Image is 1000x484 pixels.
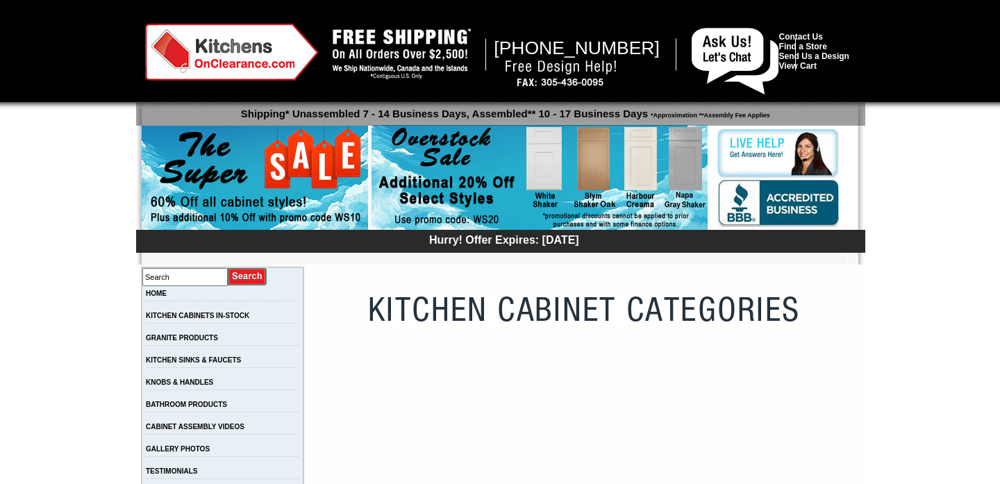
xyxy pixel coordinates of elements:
a: BATHROOM PRODUCTS [146,401,227,408]
img: Kitchens on Clearance Logo [145,24,319,81]
span: *Approximation **Assembly Fee Applies [648,108,770,119]
a: View Cart [779,61,817,71]
a: Contact Us [779,32,823,42]
a: Find a Store [779,42,827,51]
a: HOME [146,290,167,297]
a: GALLERY PHOTOS [146,445,210,453]
a: KITCHEN SINKS & FAUCETS [146,356,241,364]
a: KITCHEN CABINETS IN-STOCK [146,312,249,319]
a: Send Us a Design [779,51,849,61]
p: Shipping* Unassembled 7 - 14 Business Days, Assembled** 10 - 17 Business Days [143,101,865,119]
a: KNOBS & HANDLES [146,378,213,386]
div: Hurry! Offer Expires: [DATE] [143,232,865,247]
a: TESTIMONIALS [146,467,197,475]
a: GRANITE PRODUCTS [146,334,218,342]
a: CABINET ASSEMBLY VIDEOS [146,423,244,431]
input: Submit [228,267,267,286]
span: [PHONE_NUMBER] [494,37,660,58]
